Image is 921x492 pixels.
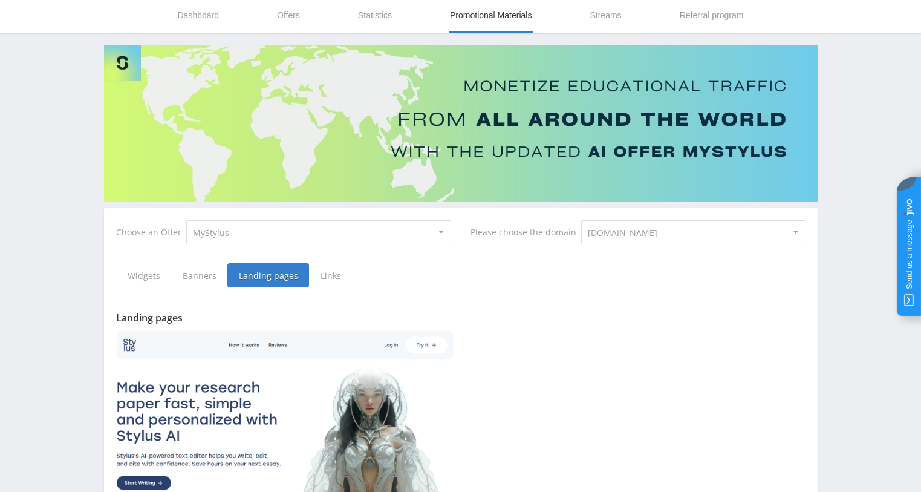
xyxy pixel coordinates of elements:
[116,228,186,237] div: Choose an Offer
[104,45,818,202] img: Banner
[116,263,171,287] span: Widgets
[227,263,309,287] span: Landing pages
[309,263,353,287] span: Links
[116,312,805,323] div: Landing pages
[171,263,227,287] span: Banners
[470,228,581,237] div: Please choose the domain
